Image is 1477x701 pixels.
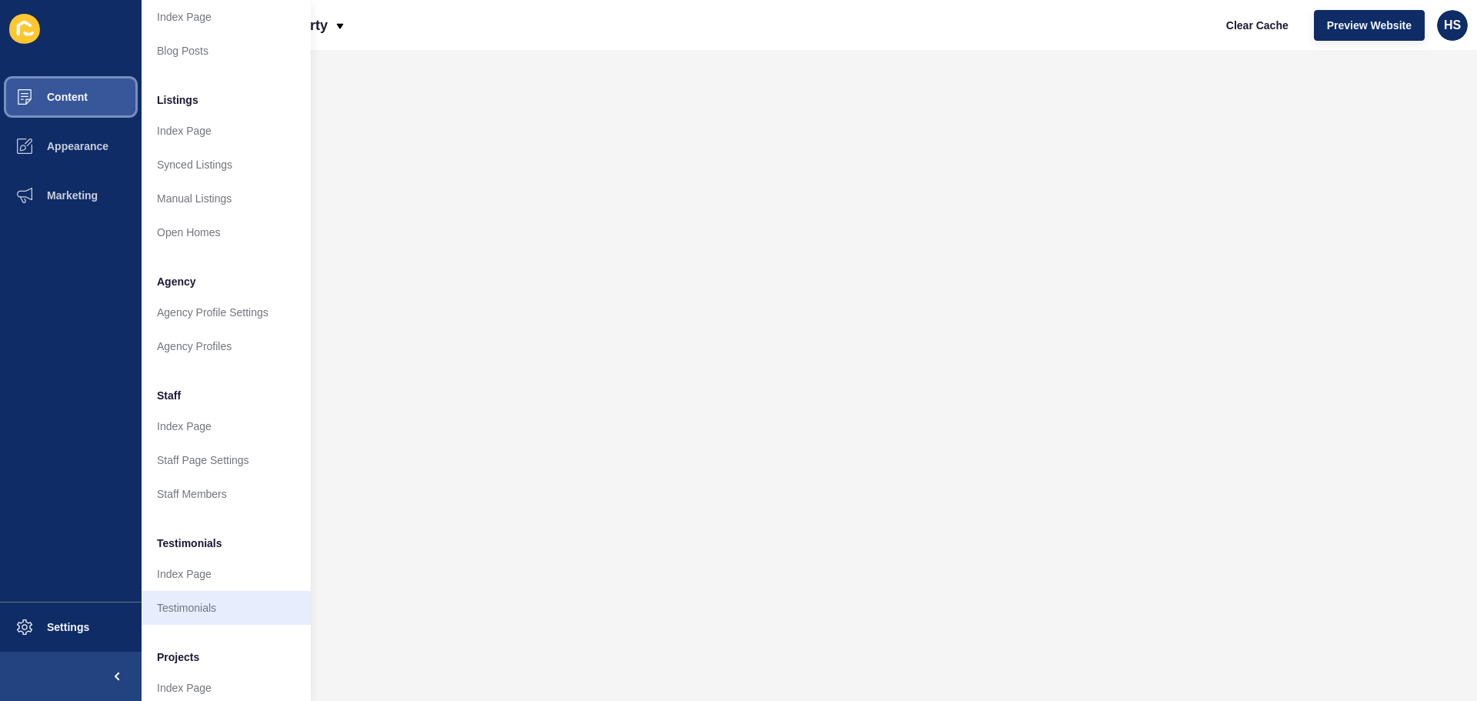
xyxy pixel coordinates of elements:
[142,409,311,443] a: Index Page
[1226,18,1289,33] span: Clear Cache
[157,92,198,108] span: Listings
[1444,18,1461,33] span: HS
[142,114,311,148] a: Index Page
[157,388,181,403] span: Staff
[142,182,311,215] a: Manual Listings
[142,295,311,329] a: Agency Profile Settings
[142,215,311,249] a: Open Homes
[142,557,311,591] a: Index Page
[1314,10,1425,41] button: Preview Website
[157,649,199,665] span: Projects
[157,274,196,289] span: Agency
[1327,18,1412,33] span: Preview Website
[142,148,311,182] a: Synced Listings
[142,591,311,625] a: Testimonials
[142,34,311,68] a: Blog Posts
[157,536,222,551] span: Testimonials
[142,329,311,363] a: Agency Profiles
[142,443,311,477] a: Staff Page Settings
[142,477,311,511] a: Staff Members
[1213,10,1302,41] button: Clear Cache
